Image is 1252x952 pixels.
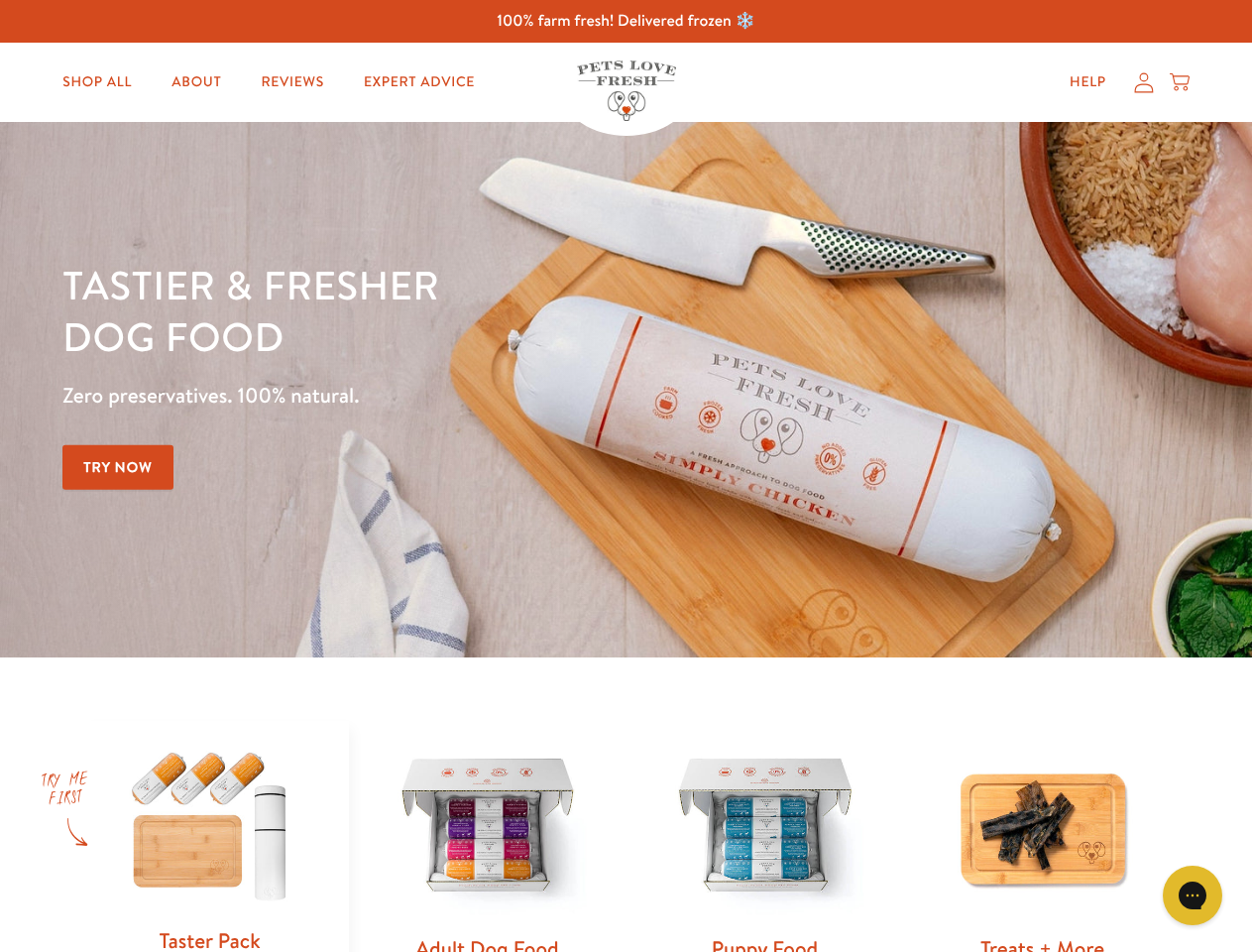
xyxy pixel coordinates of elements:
[245,62,339,102] a: Reviews
[1054,62,1122,102] a: Help
[62,259,814,362] h1: Tastier & fresher dog food
[156,62,237,102] a: About
[62,378,814,414] p: Zero preservatives. 100% natural.
[47,62,148,102] a: Shop All
[577,60,676,121] img: Pets Love Fresh
[1153,859,1232,932] iframe: Gorgias live chat messenger
[348,62,491,102] a: Expert Advice
[62,445,173,490] a: Try Now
